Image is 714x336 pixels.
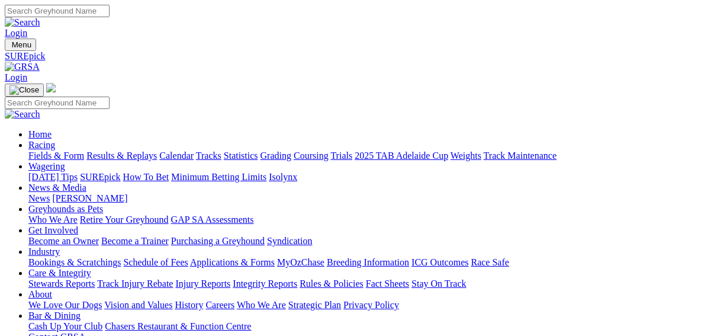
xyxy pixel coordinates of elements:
img: Close [9,85,39,95]
a: Become an Owner [28,236,99,246]
a: Vision and Values [104,300,172,310]
a: Coursing [294,151,329,161]
img: GRSA [5,62,40,72]
a: Industry [28,247,60,257]
a: Strategic Plan [288,300,341,310]
a: Chasers Restaurant & Function Centre [105,321,251,331]
input: Search [5,5,110,17]
a: Stay On Track [411,279,466,289]
a: Minimum Betting Limits [171,172,266,182]
div: Racing [28,151,709,161]
input: Search [5,97,110,109]
a: Fact Sheets [366,279,409,289]
div: News & Media [28,193,709,204]
div: Wagering [28,172,709,183]
a: Become a Trainer [101,236,169,246]
a: Bar & Dining [28,311,81,321]
a: Privacy Policy [343,300,399,310]
a: News & Media [28,183,86,193]
button: Toggle navigation [5,84,44,97]
a: Injury Reports [175,279,230,289]
a: ICG Outcomes [411,257,468,267]
a: Care & Integrity [28,268,91,278]
a: Race Safe [471,257,509,267]
a: About [28,289,52,299]
a: Schedule of Fees [123,257,188,267]
a: Isolynx [269,172,297,182]
a: Trials [330,151,352,161]
a: Who We Are [28,215,78,225]
a: Applications & Forms [190,257,275,267]
a: 2025 TAB Adelaide Cup [355,151,448,161]
img: logo-grsa-white.png [46,83,56,92]
a: Breeding Information [327,257,409,267]
div: Industry [28,257,709,268]
button: Toggle navigation [5,39,36,51]
a: Track Maintenance [484,151,557,161]
a: Results & Replays [86,151,157,161]
a: Purchasing a Greyhound [171,236,265,246]
a: Stewards Reports [28,279,95,289]
a: Integrity Reports [233,279,297,289]
a: Track Injury Rebate [97,279,173,289]
div: Care & Integrity [28,279,709,289]
a: News [28,193,50,203]
a: Syndication [267,236,312,246]
a: Greyhounds as Pets [28,204,103,214]
a: How To Bet [123,172,169,182]
a: Login [5,28,27,38]
a: SUREpick [5,51,709,62]
a: Get Involved [28,225,78,235]
div: Get Involved [28,236,709,247]
a: Weights [451,151,481,161]
a: Home [28,129,52,139]
a: GAP SA Assessments [171,215,254,225]
a: Rules & Policies [300,279,364,289]
a: Tracks [196,151,221,161]
a: SUREpick [80,172,120,182]
a: Who We Are [237,300,286,310]
a: Statistics [224,151,258,161]
a: Login [5,72,27,82]
a: Racing [28,140,55,150]
a: Bookings & Scratchings [28,257,121,267]
div: Bar & Dining [28,321,709,332]
div: About [28,300,709,311]
a: Retire Your Greyhound [80,215,169,225]
div: Greyhounds as Pets [28,215,709,225]
a: Cash Up Your Club [28,321,102,331]
a: [DATE] Tips [28,172,78,182]
span: Menu [12,40,31,49]
a: Calendar [159,151,194,161]
img: Search [5,109,40,120]
img: Search [5,17,40,28]
a: History [175,300,203,310]
a: Wagering [28,161,65,171]
a: Fields & Form [28,151,84,161]
a: [PERSON_NAME] [52,193,127,203]
a: Grading [260,151,291,161]
a: MyOzChase [277,257,324,267]
a: Careers [205,300,234,310]
a: We Love Our Dogs [28,300,102,310]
